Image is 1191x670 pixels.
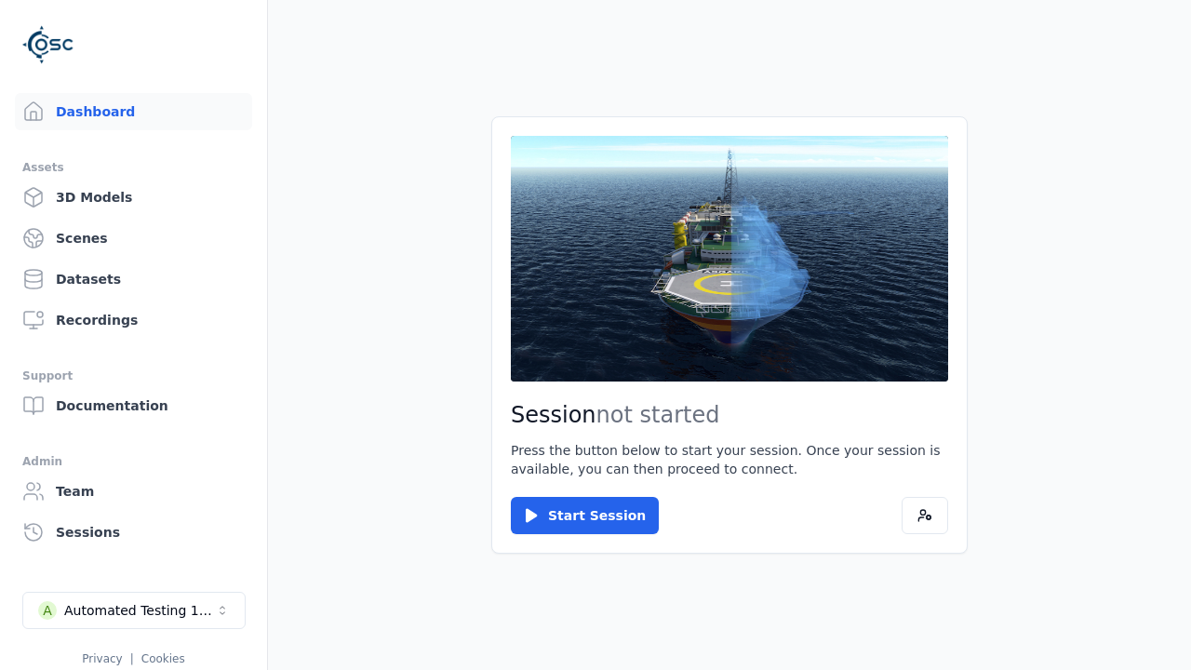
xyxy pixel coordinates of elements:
button: Start Session [511,497,659,534]
img: Logo [22,19,74,71]
a: Scenes [15,220,252,257]
a: Team [15,473,252,510]
a: Dashboard [15,93,252,130]
div: Admin [22,450,245,473]
a: Privacy [82,652,122,665]
button: Select a workspace [22,592,246,629]
div: Assets [22,156,245,179]
a: 3D Models [15,179,252,216]
span: | [130,652,134,665]
a: Sessions [15,514,252,551]
a: Cookies [141,652,185,665]
div: Support [22,365,245,387]
div: A [38,601,57,620]
a: Recordings [15,301,252,339]
p: Press the button below to start your session. Once your session is available, you can then procee... [511,441,948,478]
h2: Session [511,400,948,430]
a: Documentation [15,387,252,424]
div: Automated Testing 1 - Playwright [64,601,215,620]
span: not started [596,402,720,428]
a: Datasets [15,261,252,298]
